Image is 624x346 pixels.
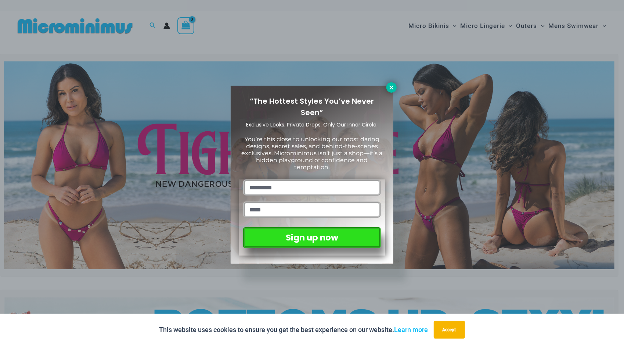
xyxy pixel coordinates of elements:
[246,121,378,128] span: Exclusive Looks. Private Drops. Only Our Inner Circle.
[250,96,374,118] span: “The Hottest Styles You’ve Never Seen”
[242,136,383,171] span: You’re this close to unlocking our most daring designs, secret sales, and behind-the-scenes exclu...
[394,326,428,333] a: Learn more
[243,227,381,248] button: Sign up now
[386,82,397,93] button: Close
[159,324,428,335] p: This website uses cookies to ensure you get the best experience on our website.
[434,321,465,339] button: Accept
